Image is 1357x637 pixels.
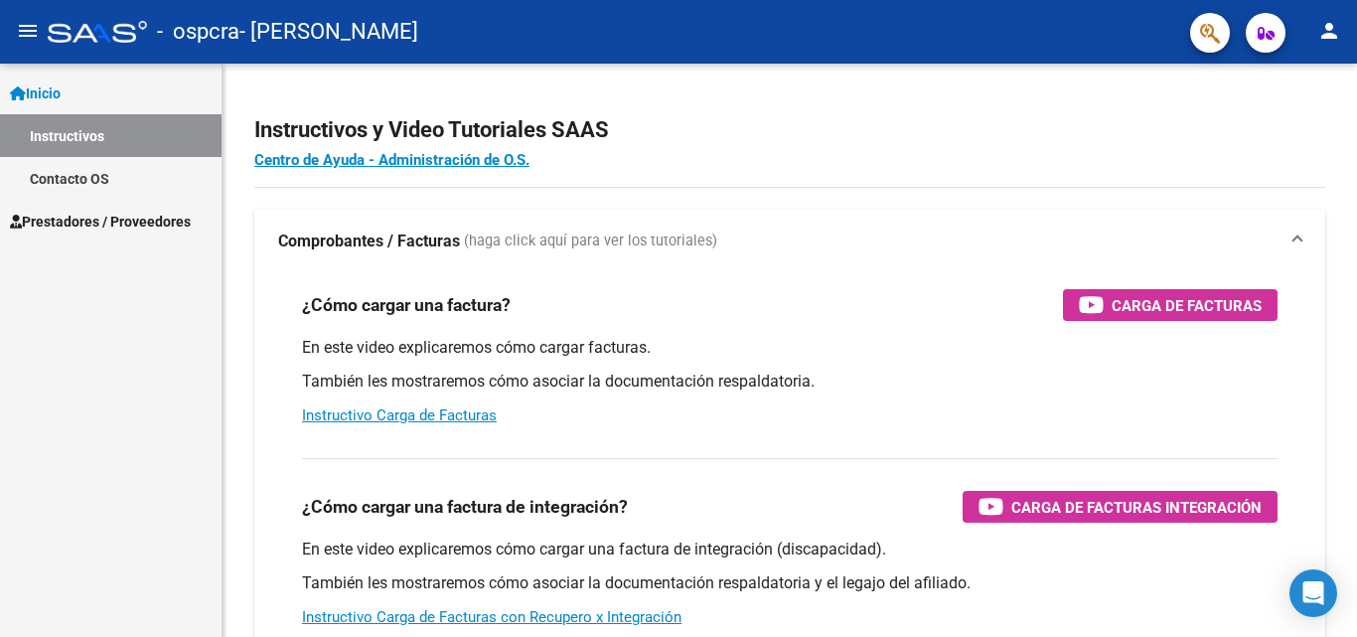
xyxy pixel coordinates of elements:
mat-icon: person [1317,19,1341,43]
span: (haga click aquí para ver los tutoriales) [464,231,717,252]
span: Inicio [10,82,61,104]
span: Carga de Facturas Integración [1011,495,1262,520]
span: - ospcra [157,10,239,54]
button: Carga de Facturas [1063,289,1278,321]
a: Instructivo Carga de Facturas [302,406,497,424]
h3: ¿Cómo cargar una factura de integración? [302,493,628,521]
span: - [PERSON_NAME] [239,10,418,54]
a: Centro de Ayuda - Administración de O.S. [254,151,529,169]
mat-expansion-panel-header: Comprobantes / Facturas (haga click aquí para ver los tutoriales) [254,210,1325,273]
span: Carga de Facturas [1112,293,1262,318]
p: También les mostraremos cómo asociar la documentación respaldatoria y el legajo del afiliado. [302,572,1278,594]
p: En este video explicaremos cómo cargar facturas. [302,337,1278,359]
span: Prestadores / Proveedores [10,211,191,233]
button: Carga de Facturas Integración [963,491,1278,523]
a: Instructivo Carga de Facturas con Recupero x Integración [302,608,681,626]
strong: Comprobantes / Facturas [278,231,460,252]
h3: ¿Cómo cargar una factura? [302,291,511,319]
div: Open Intercom Messenger [1289,569,1337,617]
h2: Instructivos y Video Tutoriales SAAS [254,111,1325,149]
p: También les mostraremos cómo asociar la documentación respaldatoria. [302,371,1278,393]
p: En este video explicaremos cómo cargar una factura de integración (discapacidad). [302,539,1278,560]
mat-icon: menu [16,19,40,43]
